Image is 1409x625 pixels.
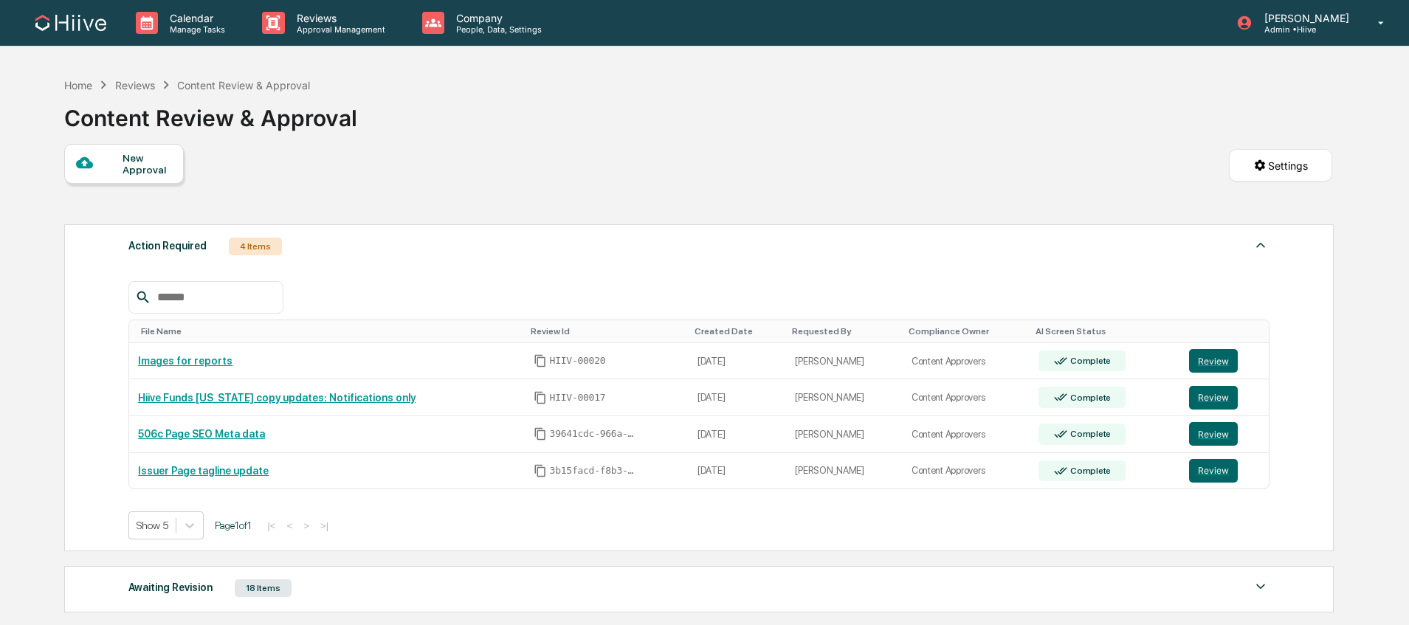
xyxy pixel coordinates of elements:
p: Calendar [158,12,232,24]
div: Content Review & Approval [177,79,310,91]
div: Awaiting Revision [128,578,213,597]
div: Toggle SortBy [909,326,1024,336]
div: Toggle SortBy [695,326,781,336]
button: > [299,519,314,532]
div: Reviews [115,79,155,91]
a: Images for reports [138,355,232,367]
a: Review [1189,459,1261,483]
div: Toggle SortBy [141,326,518,336]
a: 506c Page SEO Meta data [138,428,265,440]
img: caret [1252,578,1270,595]
td: Content Approvers [903,379,1030,416]
div: New Approval [123,152,172,176]
iframe: Open customer support [1362,576,1402,616]
div: Complete [1067,356,1111,366]
div: Toggle SortBy [792,326,896,336]
p: Admin • Hiive [1253,24,1357,35]
td: Content Approvers [903,343,1030,380]
div: Toggle SortBy [531,326,683,336]
td: [DATE] [689,453,787,489]
span: 3b15facd-f8b3-477c-80ee-d7a648742bf4 [550,465,638,477]
span: Copy Id [534,427,547,441]
span: Copy Id [534,464,547,477]
p: Manage Tasks [158,24,232,35]
a: Review [1189,349,1261,373]
button: < [282,519,297,532]
div: 18 Items [235,579,292,597]
button: Settings [1229,149,1332,182]
p: People, Data, Settings [444,24,549,35]
p: Company [444,12,549,24]
p: Approval Management [285,24,393,35]
td: [DATE] [689,416,787,453]
a: Issuer Page tagline update [138,465,269,477]
span: HIIV-00020 [550,355,606,367]
div: Toggle SortBy [1192,326,1264,336]
td: [PERSON_NAME] [786,453,902,489]
td: Content Approvers [903,416,1030,453]
p: [PERSON_NAME] [1253,12,1357,24]
a: Review [1189,386,1261,410]
div: Toggle SortBy [1036,326,1174,336]
div: 4 Items [229,238,282,255]
button: Review [1189,386,1238,410]
td: [DATE] [689,379,787,416]
button: |< [263,519,280,532]
td: [PERSON_NAME] [786,416,902,453]
a: Hiive Funds [US_STATE] copy updates: Notifications only [138,392,416,404]
span: HIIV-00017 [550,392,606,404]
span: Copy Id [534,391,547,404]
span: 39641cdc-966a-4e65-879f-2a6a777944d8 [550,428,638,440]
button: >| [316,519,333,532]
span: Copy Id [534,354,547,367]
td: [DATE] [689,343,787,380]
button: Review [1189,422,1238,446]
a: Review [1189,422,1261,446]
img: caret [1252,236,1270,254]
span: Page 1 of 1 [215,519,252,531]
p: Reviews [285,12,393,24]
div: Complete [1067,429,1111,439]
button: Review [1189,349,1238,373]
div: Complete [1067,466,1111,476]
img: logo [35,15,106,31]
td: Content Approvers [903,453,1030,489]
button: Review [1189,459,1238,483]
td: [PERSON_NAME] [786,343,902,380]
div: Home [64,79,92,91]
div: Complete [1067,393,1111,403]
div: Action Required [128,236,207,255]
div: Content Review & Approval [64,93,357,131]
td: [PERSON_NAME] [786,379,902,416]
